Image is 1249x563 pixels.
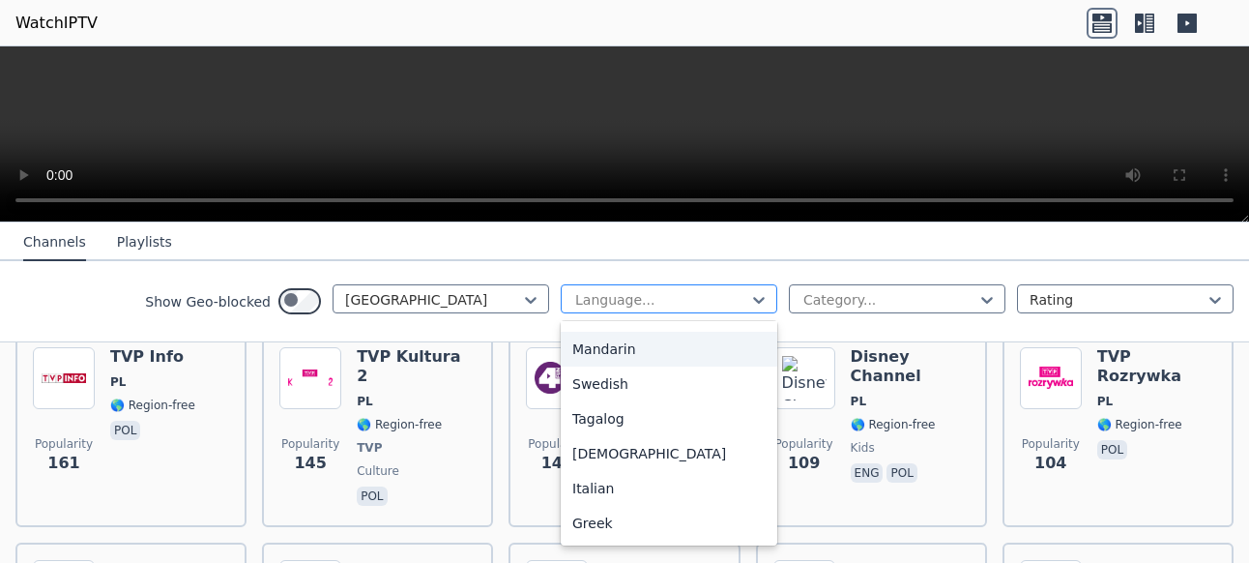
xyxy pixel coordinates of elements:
[110,347,195,367] h6: TVP Info
[117,224,172,261] button: Playlists
[47,452,79,475] span: 161
[279,347,341,409] img: TVP Kultura 2
[561,332,777,367] div: Mandarin
[851,417,936,432] span: 🌎 Region-free
[851,440,875,456] span: kids
[1020,347,1082,409] img: TVP Rozrywka
[1097,394,1113,409] span: PL
[35,436,93,452] span: Popularity
[775,436,833,452] span: Popularity
[526,347,588,409] img: 4 Fun TV
[1097,347,1216,386] h6: TVP Rozrywka
[1097,417,1182,432] span: 🌎 Region-free
[110,398,195,413] span: 🌎 Region-free
[357,347,476,386] h6: TVP Kultura 2
[357,487,387,506] p: pol
[561,471,777,506] div: Italian
[773,347,835,409] img: Disney Channel
[357,394,372,409] span: PL
[145,292,271,311] label: Show Geo-blocked
[15,12,98,35] a: WatchIPTV
[357,417,442,432] span: 🌎 Region-free
[561,506,777,541] div: Greek
[1022,436,1080,452] span: Popularity
[33,347,95,409] img: TVP Info
[294,452,326,475] span: 145
[1034,452,1066,475] span: 104
[110,421,140,440] p: pol
[281,436,339,452] span: Popularity
[357,463,399,479] span: culture
[561,367,777,401] div: Swedish
[851,347,970,386] h6: Disney Channel
[23,224,86,261] button: Channels
[1097,440,1127,459] p: pol
[561,401,777,436] div: Tagalog
[357,440,382,456] span: TVP
[788,452,820,475] span: 109
[110,374,126,390] span: PL
[851,394,866,409] span: PL
[528,436,586,452] span: Popularity
[886,463,916,483] p: pol
[561,436,777,471] div: [DEMOGRAPHIC_DATA]
[541,452,573,475] span: 143
[851,463,884,483] p: eng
